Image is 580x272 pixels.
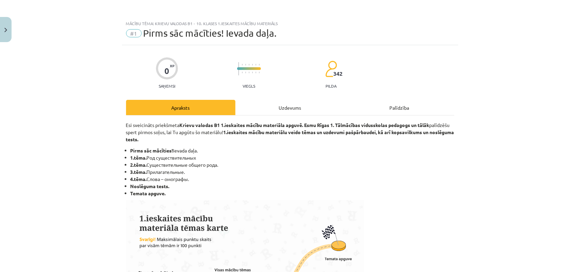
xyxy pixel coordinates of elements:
[243,84,255,88] p: Viegls
[130,162,147,168] b: 2.tēma.
[326,84,336,88] p: pilda
[130,169,147,175] b: 3.tēma.
[4,28,7,32] img: icon-close-lesson-0947bae3869378f0d4975bcd49f059093ad1ed9edebbc8119c70593378902aed.svg
[325,60,337,77] img: students-c634bb4e5e11cddfef0936a35e636f08e4e9abd3cc4e673bd6f9a4125e45ecb1.svg
[130,154,454,161] li: Род существительных
[235,100,345,115] div: Uzdevums
[126,21,454,26] div: Mācību tēma: Krievu valodas b1 - 10. klases 1.ieskaites mācību materiāls
[130,147,173,153] b: Pirms sāc mācīties!
[126,100,235,115] div: Apraksts
[130,147,454,154] li: Ievada daļa.
[130,183,170,189] b: Noslēguma tests.
[259,72,260,73] img: icon-short-line-57e1e144782c952c97e751825c79c345078a6d821885a25fce030b3d8c18986b.svg
[126,122,454,143] p: Esi sveicināts priekšmeta palīdzēšu spert pirmos soļus, lai Tu apgūtu šo materiālu!
[252,72,253,73] img: icon-short-line-57e1e144782c952c97e751825c79c345078a6d821885a25fce030b3d8c18986b.svg
[334,71,343,77] span: 342
[130,161,454,168] li: Cуществительные общего рода.
[249,64,249,66] img: icon-short-line-57e1e144782c952c97e751825c79c345078a6d821885a25fce030b3d8c18986b.svg
[130,176,147,182] b: 4.tēma.
[259,64,260,66] img: icon-short-line-57e1e144782c952c97e751825c79c345078a6d821885a25fce030b3d8c18986b.svg
[345,100,454,115] div: Palīdzība
[130,176,454,183] li: Слова – омографы.
[252,64,253,66] img: icon-short-line-57e1e144782c952c97e751825c79c345078a6d821885a25fce030b3d8c18986b.svg
[242,72,243,73] img: icon-short-line-57e1e144782c952c97e751825c79c345078a6d821885a25fce030b3d8c18986b.svg
[156,84,178,88] p: Saņemsi
[130,168,454,176] li: Прилагательные.
[143,28,277,39] span: Pirms sāc mācīties! Ievada daļa.
[164,66,169,76] div: 0
[126,129,454,142] strong: 1.ieskaites mācību materiālu veido tēmas un uzdevumi pašpārbaudei, kā arī kopsavilkums un noslēgu...
[180,122,429,128] strong: Krievu valodas B1 1.ieskaites mācību materiāla apguvē. Esmu Rīgas 1. Tālmācības vidusskolas pedag...
[130,155,147,161] b: 1.tēma.
[126,29,142,37] span: #1
[249,72,249,73] img: icon-short-line-57e1e144782c952c97e751825c79c345078a6d821885a25fce030b3d8c18986b.svg
[130,190,166,196] b: Temata apguve.
[242,64,243,66] img: icon-short-line-57e1e144782c952c97e751825c79c345078a6d821885a25fce030b3d8c18986b.svg
[170,64,174,68] span: XP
